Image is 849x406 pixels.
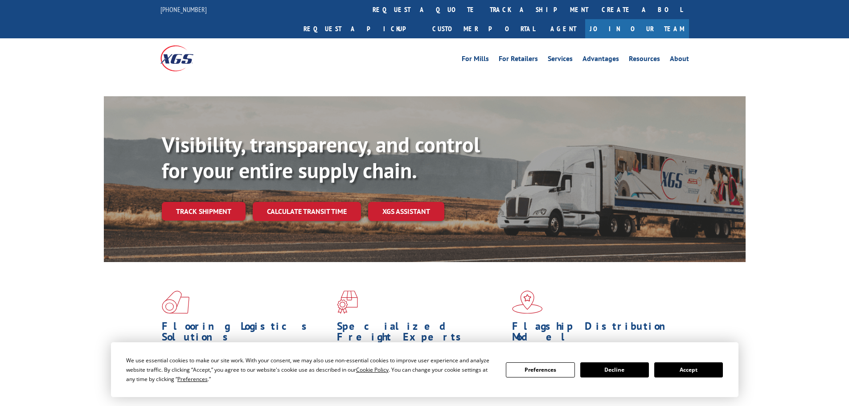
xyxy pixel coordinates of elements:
[426,19,541,38] a: Customer Portal
[580,362,649,377] button: Decline
[177,375,208,383] span: Preferences
[253,202,361,221] a: Calculate transit time
[356,366,389,373] span: Cookie Policy
[670,55,689,65] a: About
[541,19,585,38] a: Agent
[162,202,246,221] a: Track shipment
[499,55,538,65] a: For Retailers
[162,131,480,184] b: Visibility, transparency, and control for your entire supply chain.
[337,291,358,314] img: xgs-icon-focused-on-flooring-red
[585,19,689,38] a: Join Our Team
[126,356,495,384] div: We use essential cookies to make our site work. With your consent, we may also use non-essential ...
[111,342,738,397] div: Cookie Consent Prompt
[160,5,207,14] a: [PHONE_NUMBER]
[506,362,574,377] button: Preferences
[337,321,505,347] h1: Specialized Freight Experts
[582,55,619,65] a: Advantages
[548,55,573,65] a: Services
[512,321,681,347] h1: Flagship Distribution Model
[629,55,660,65] a: Resources
[654,362,723,377] button: Accept
[297,19,426,38] a: Request a pickup
[368,202,444,221] a: XGS ASSISTANT
[512,291,543,314] img: xgs-icon-flagship-distribution-model-red
[462,55,489,65] a: For Mills
[162,321,330,347] h1: Flooring Logistics Solutions
[162,291,189,314] img: xgs-icon-total-supply-chain-intelligence-red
